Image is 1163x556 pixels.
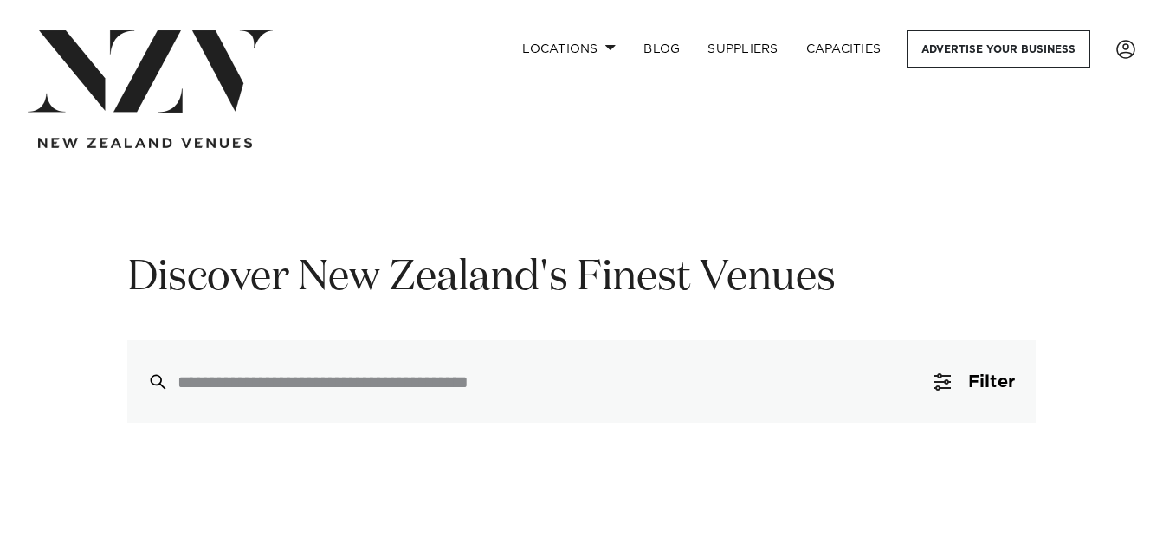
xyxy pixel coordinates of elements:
[28,30,273,113] img: nzv-logo.png
[907,30,1090,68] a: Advertise your business
[792,30,895,68] a: Capacities
[694,30,791,68] a: SUPPLIERS
[968,373,1015,391] span: Filter
[913,340,1036,423] button: Filter
[127,251,1036,306] h1: Discover New Zealand's Finest Venues
[38,138,252,149] img: new-zealand-venues-text.png
[508,30,630,68] a: Locations
[630,30,694,68] a: BLOG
